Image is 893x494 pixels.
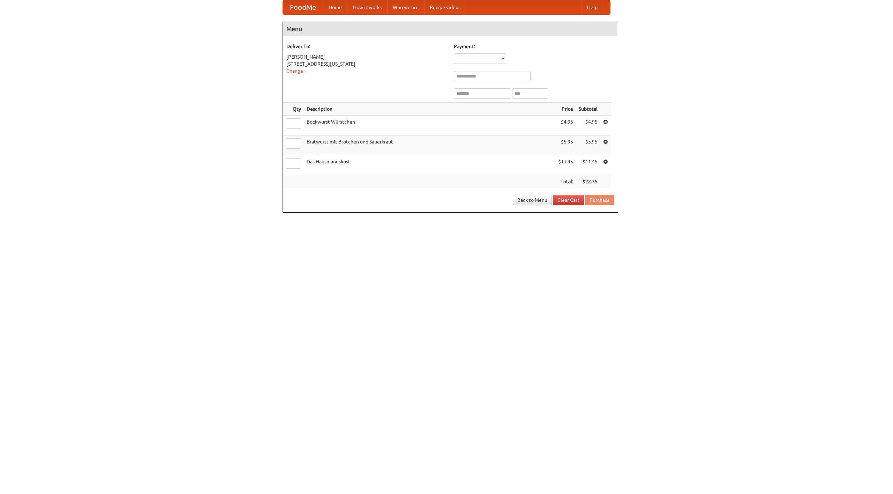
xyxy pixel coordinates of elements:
[576,116,600,135] td: $4.95
[283,103,304,116] th: Qty
[286,43,447,50] h5: Deliver To:
[553,195,584,205] a: Clear Cart
[576,135,600,155] td: $5.95
[555,135,576,155] td: $5.95
[286,53,447,60] div: [PERSON_NAME]
[454,43,614,50] h5: Payment:
[286,68,303,74] a: Change
[576,155,600,175] td: $11.45
[555,103,576,116] th: Price
[576,175,600,188] th: $22.35
[304,155,555,175] td: Das Hausmannskost
[323,0,347,14] a: Home
[555,175,576,188] th: Total:
[304,135,555,155] td: Bratwurst mit Brötchen und Sauerkraut
[585,195,614,205] button: Purchase
[304,116,555,135] td: Bockwurst Würstchen
[513,195,552,205] a: Back to Menu
[424,0,466,14] a: Recipe videos
[387,0,424,14] a: Who we are
[283,22,618,36] h4: Menu
[581,0,603,14] a: Help
[576,103,600,116] th: Subtotal
[283,0,323,14] a: FoodMe
[286,60,447,67] div: [STREET_ADDRESS][US_STATE]
[555,116,576,135] td: $4.95
[555,155,576,175] td: $11.45
[347,0,387,14] a: How it works
[304,103,555,116] th: Description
